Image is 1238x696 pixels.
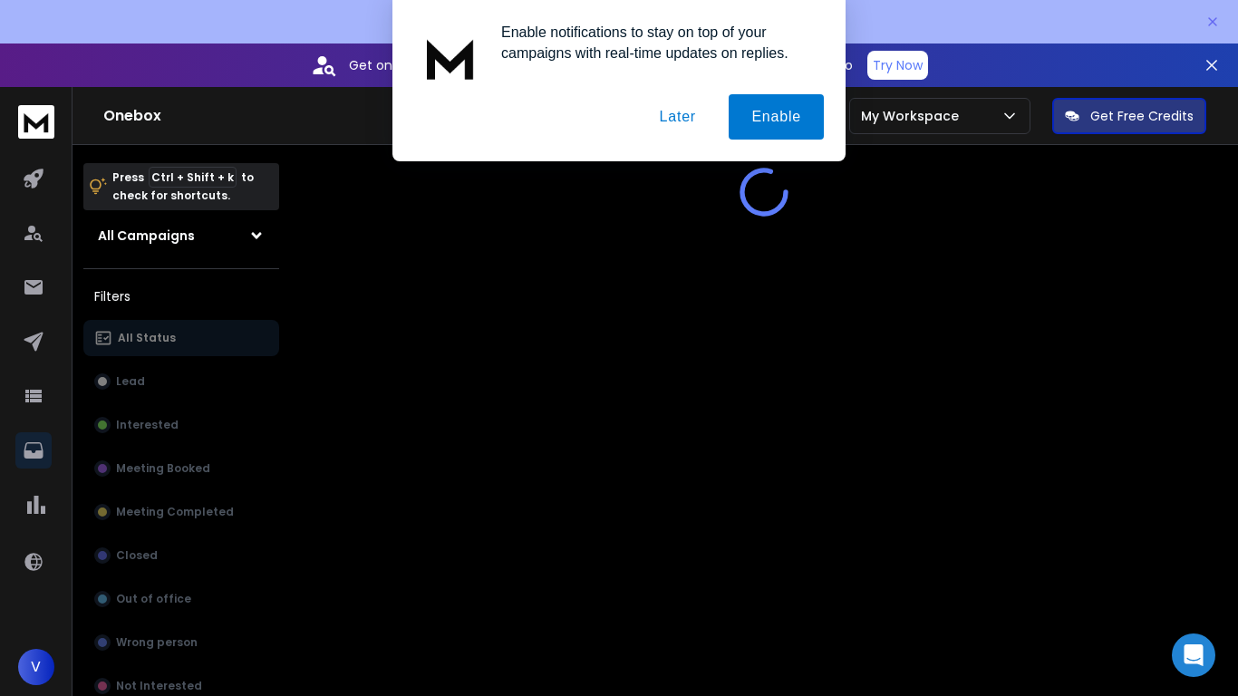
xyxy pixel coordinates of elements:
button: Later [636,94,718,140]
button: All Campaigns [83,217,279,254]
button: Enable [729,94,824,140]
h1: All Campaigns [98,227,195,245]
button: V [18,649,54,685]
p: Press to check for shortcuts. [112,169,254,205]
span: Ctrl + Shift + k [149,167,237,188]
h3: Filters [83,284,279,309]
div: Open Intercom Messenger [1172,633,1215,677]
img: notification icon [414,22,487,94]
div: Enable notifications to stay on top of your campaigns with real-time updates on replies. [487,22,824,63]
